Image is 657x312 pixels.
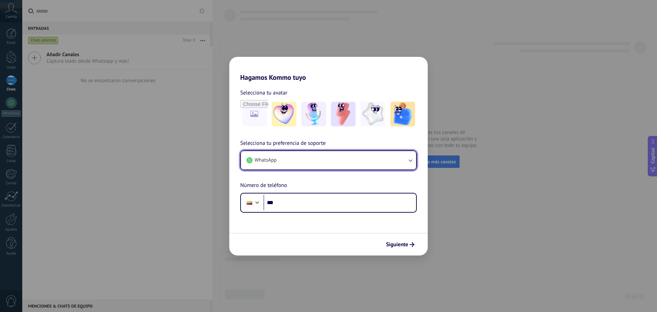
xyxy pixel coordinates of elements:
[386,242,408,247] span: Siguiente
[240,88,287,97] span: Selecciona tu avatar
[361,102,385,126] img: -4.jpeg
[272,102,296,126] img: -1.jpeg
[331,102,356,126] img: -3.jpeg
[255,157,276,164] span: WhatsApp
[240,181,287,190] span: Número de teléfono
[240,139,326,148] span: Selecciona tu preferencia de soporte
[301,102,326,126] img: -2.jpeg
[383,239,417,250] button: Siguiente
[243,196,256,210] div: Colombia: + 57
[241,151,416,170] button: WhatsApp
[229,57,428,82] h2: Hagamos Kommo tuyo
[390,102,415,126] img: -5.jpeg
